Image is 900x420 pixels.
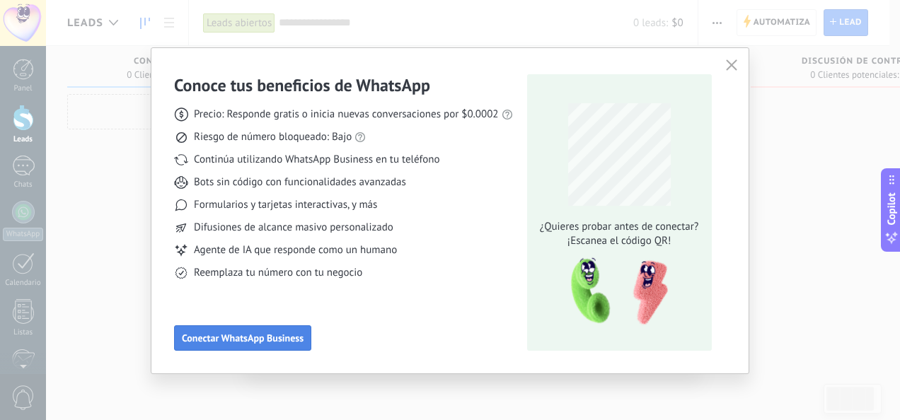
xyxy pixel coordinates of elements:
[194,153,439,167] span: Continúa utilizando WhatsApp Business en tu teléfono
[194,266,362,280] span: Reemplaza tu número con tu negocio
[194,221,393,235] span: Difusiones de alcance masivo personalizado
[194,243,397,257] span: Agente de IA que responde como un humano
[884,193,899,226] span: Copilot
[194,107,499,122] span: Precio: Responde gratis o inicia nuevas conversaciones por $0.0002
[182,333,304,343] span: Conectar WhatsApp Business
[536,234,703,248] span: ¡Escanea el código QR!
[194,130,352,144] span: Riesgo de número bloqueado: Bajo
[536,220,703,234] span: ¿Quieres probar antes de conectar?
[174,325,311,351] button: Conectar WhatsApp Business
[194,198,377,212] span: Formularios y tarjetas interactivas, y más
[194,175,406,189] span: Bots sin código con funcionalidades avanzadas
[174,74,430,96] h3: Conoce tus beneficios de WhatsApp
[559,254,671,329] img: qr-pic-1x.png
